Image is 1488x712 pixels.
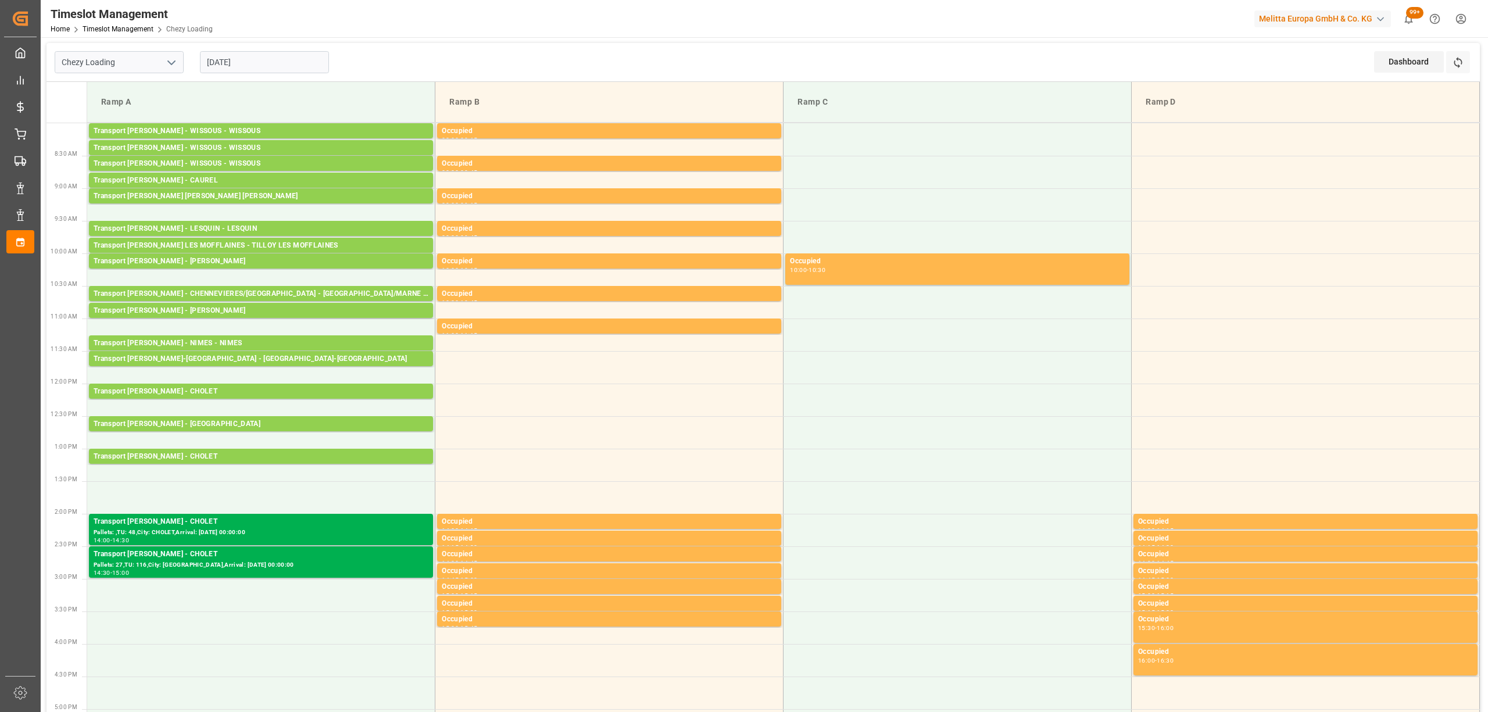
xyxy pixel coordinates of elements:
div: - [1155,610,1157,615]
div: Occupied [1138,533,1473,545]
div: 15:30 [460,610,477,615]
div: 14:30 [442,560,459,566]
div: Occupied [442,191,777,202]
div: 10:30 [809,267,825,273]
div: - [459,528,460,533]
div: Occupied [442,256,777,267]
div: 15:00 [112,570,129,575]
div: - [110,538,112,543]
div: Transport [PERSON_NAME] - [PERSON_NAME] [94,305,428,317]
div: 14:00 [94,538,110,543]
div: 09:30 [442,235,459,240]
div: 15:00 [460,577,477,582]
span: 4:00 PM [55,639,77,645]
span: 11:00 AM [51,313,77,320]
div: Transport [PERSON_NAME] - [GEOGRAPHIC_DATA] [94,418,428,430]
div: Occupied [442,288,777,300]
div: Occupied [442,321,777,332]
div: Pallets: 3,TU: ,City: TILLOY LES MOFFLAINES,Arrival: [DATE] 00:00:00 [94,252,428,262]
div: Occupied [442,516,777,528]
div: - [1155,593,1157,598]
div: Transport [PERSON_NAME] [PERSON_NAME] [PERSON_NAME] [94,191,428,202]
a: Timeslot Management [83,25,153,33]
div: Occupied [442,533,777,545]
div: - [1155,560,1157,566]
div: Pallets: ,TU: 48,City: CHOLET,Arrival: [DATE] 00:00:00 [94,528,428,538]
div: 14:30 [1138,560,1155,566]
div: Occupied [442,614,777,625]
span: 9:30 AM [55,216,77,222]
div: Occupied [1138,614,1473,625]
div: - [459,610,460,615]
div: 14:15 [1157,528,1174,533]
div: 08:00 [442,137,459,142]
div: 08:45 [460,170,477,175]
div: - [110,570,112,575]
button: open menu [162,53,180,71]
div: Pallets: 21,TU: 666,City: CHOLET,Arrival: [DATE] 00:00:00 [94,398,428,407]
div: Melitta Europa GmbH & Co. KG [1254,10,1391,27]
div: Occupied [442,566,777,577]
div: Ramp A [96,91,425,113]
span: 1:30 PM [55,476,77,482]
div: 09:45 [460,235,477,240]
span: 8:30 AM [55,151,77,157]
div: 11:00 [442,332,459,338]
div: Pallets: 14,TU: 914,City: [GEOGRAPHIC_DATA],Arrival: [DATE] 00:00:00 [94,430,428,440]
div: Pallets: 7,TU: 216,City: [GEOGRAPHIC_DATA]/MARNE CEDEX,Arrival: [DATE] 00:00:00 [94,300,428,310]
div: 10:00 [442,267,459,273]
div: 09:00 [442,202,459,207]
div: - [459,577,460,582]
div: Transport [PERSON_NAME] - CAUREL [94,175,428,187]
span: 2:00 PM [55,509,77,515]
div: Transport [PERSON_NAME] - [PERSON_NAME] [94,256,428,267]
div: 15:15 [1157,593,1174,598]
div: Occupied [1138,549,1473,560]
div: 14:45 [442,577,459,582]
div: Transport [PERSON_NAME] - WISSOUS - WISSOUS [94,142,428,154]
div: - [1155,528,1157,533]
div: 14:15 [460,528,477,533]
div: Occupied [790,256,1125,267]
div: Transport [PERSON_NAME] - WISSOUS - WISSOUS [94,158,428,170]
div: 08:30 [442,170,459,175]
div: Pallets: 2,TU: 657,City: [GEOGRAPHIC_DATA],Arrival: [DATE] 00:00:00 [94,317,428,327]
button: Melitta Europa GmbH & Co. KG [1254,8,1396,30]
div: - [459,267,460,273]
span: 12:00 PM [51,378,77,385]
span: 9:00 AM [55,183,77,189]
div: - [1155,577,1157,582]
div: Transport [PERSON_NAME] LES MOFFLAINES - TILLOY LES MOFFLAINES [94,240,428,252]
div: Occupied [1138,566,1473,577]
div: Occupied [442,549,777,560]
div: 16:30 [1157,658,1174,663]
div: Timeslot Management [51,5,213,23]
div: Pallets: 6,TU: 15,City: LESQUIN,Arrival: [DATE] 00:00:00 [94,235,428,245]
span: 11:30 AM [51,346,77,352]
div: 14:30 [112,538,129,543]
button: Help Center [1422,6,1448,32]
div: 14:00 [442,528,459,533]
div: 15:00 [1157,577,1174,582]
div: Transport [PERSON_NAME] - LESQUIN - LESQUIN [94,223,428,235]
div: 14:15 [442,545,459,550]
div: 15:15 [460,593,477,598]
div: Occupied [442,223,777,235]
div: 14:30 [94,570,110,575]
div: Transport [PERSON_NAME] - NIMES - NIMES [94,338,428,349]
div: 15:00 [1138,593,1155,598]
div: 10:30 [442,300,459,305]
span: 10:30 AM [51,281,77,287]
div: Occupied [1138,646,1473,658]
div: Occupied [442,158,777,170]
div: 16:00 [1157,625,1174,631]
div: 15:30 [1157,610,1174,615]
div: 11:15 [460,332,477,338]
div: 14:15 [1138,545,1155,550]
div: 15:30 [1138,625,1155,631]
div: 14:30 [460,545,477,550]
div: Transport [PERSON_NAME] - CHOLET [94,516,428,528]
div: 15:00 [442,593,459,598]
span: 3:30 PM [55,606,77,613]
div: Pallets: 2,TU: 128,City: WISSOUS,Arrival: [DATE] 00:00:00 [94,137,428,147]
